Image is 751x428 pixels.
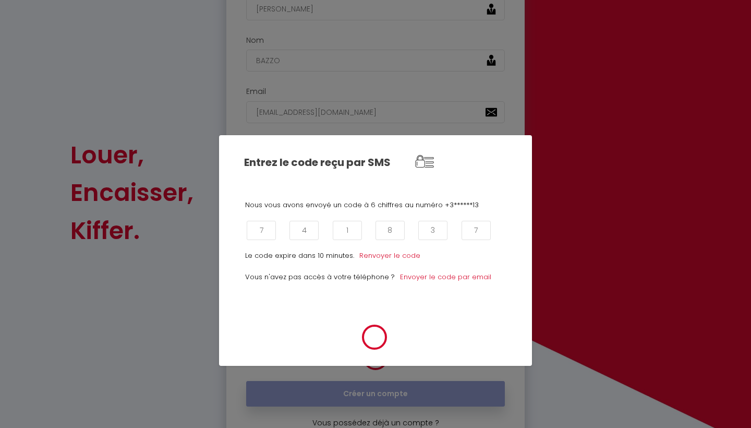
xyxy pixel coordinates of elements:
[8,4,40,35] button: Ouvrir le widget de chat LiveChat
[245,200,506,210] p: Nous vous avons envoyé un code à 6 chiffres au numéro +3******13
[244,156,406,169] h2: Entrez le code reçu par SMS
[245,272,395,293] p: Vous n'avez pas accès à votre téléphone ?
[359,251,420,260] a: Renvoyer le code
[406,143,443,180] img: NO IMAGE
[400,272,491,282] a: Envoyer le code par email
[245,251,354,261] p: Le code expire dans 10 minutes.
